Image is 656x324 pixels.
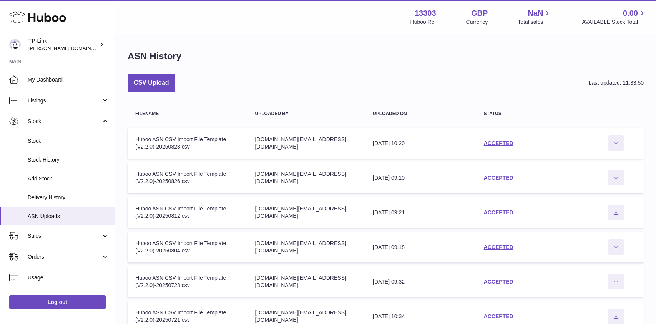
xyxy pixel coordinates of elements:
[28,37,98,52] div: TP-Link
[9,295,106,309] a: Log out
[484,175,513,181] a: ACCEPTED
[608,309,624,324] button: Download ASN file
[128,74,175,92] button: CSV Upload
[28,232,101,240] span: Sales
[484,279,513,285] a: ACCEPTED
[373,278,468,286] div: [DATE] 09:32
[373,174,468,182] div: [DATE] 09:10
[255,136,358,150] div: [DOMAIN_NAME][EMAIL_ADDRESS][DOMAIN_NAME]
[373,209,468,216] div: [DATE] 09:21
[608,135,624,151] button: Download ASN file
[528,8,543,18] span: NaN
[28,156,109,164] span: Stock History
[28,194,109,201] span: Delivery History
[28,45,194,51] span: [PERSON_NAME][DOMAIN_NAME][EMAIL_ADDRESS][DOMAIN_NAME]
[373,244,468,251] div: [DATE] 09:18
[255,170,358,185] div: [DOMAIN_NAME][EMAIL_ADDRESS][DOMAIN_NAME]
[28,253,101,261] span: Orders
[623,8,638,18] span: 0.00
[135,274,240,289] div: Huboo ASN CSV Import File Template (V2.2.0)-20250728.csv
[28,118,101,125] span: Stock
[373,140,468,147] div: [DATE] 10:20
[28,137,109,145] span: Stock
[471,8,488,18] strong: GBP
[135,170,240,185] div: Huboo ASN CSV Import File Template (V2.2.0)-20250826.csv
[373,313,468,320] div: [DATE] 10:34
[476,104,588,124] th: Status
[518,8,552,26] a: NaN Total sales
[135,205,240,220] div: Huboo ASN CSV Import File Template (V2.2.0)-20250812.csv
[135,240,240,254] div: Huboo ASN CSV Import File Template (V2.2.0)-20250804.csv
[582,8,647,26] a: 0.00 AVAILABLE Stock Total
[247,104,365,124] th: Uploaded by
[255,240,358,254] div: [DOMAIN_NAME][EMAIL_ADDRESS][DOMAIN_NAME]
[128,50,181,62] h1: ASN History
[135,136,240,150] div: Huboo ASN CSV Import File Template (V2.2.0)-20250828.csv
[518,18,552,26] span: Total sales
[608,170,624,185] button: Download ASN file
[255,274,358,289] div: [DOMAIN_NAME][EMAIL_ADDRESS][DOMAIN_NAME]
[466,18,488,26] div: Currency
[484,209,513,215] a: ACCEPTED
[484,313,513,319] a: ACCEPTED
[588,104,644,124] th: actions
[484,140,513,146] a: ACCEPTED
[9,39,21,50] img: susie.li@tp-link.com
[28,175,109,182] span: Add Stock
[128,104,247,124] th: Filename
[28,97,101,104] span: Listings
[28,274,109,281] span: Usage
[28,76,109,84] span: My Dashboard
[608,274,624,289] button: Download ASN file
[608,239,624,255] button: Download ASN file
[28,213,109,220] span: ASN Uploads
[608,205,624,220] button: Download ASN file
[255,309,358,324] div: [DOMAIN_NAME][EMAIL_ADDRESS][DOMAIN_NAME]
[415,8,436,18] strong: 13303
[255,205,358,220] div: [DOMAIN_NAME][EMAIL_ADDRESS][DOMAIN_NAME]
[135,309,240,324] div: Huboo ASN CSV Import File Template (V2.2.0)-20250721.csv
[365,104,476,124] th: Uploaded on
[589,79,644,87] div: Last updated: 11:33:50
[484,244,513,250] a: ACCEPTED
[582,18,647,26] span: AVAILABLE Stock Total
[410,18,436,26] div: Huboo Ref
